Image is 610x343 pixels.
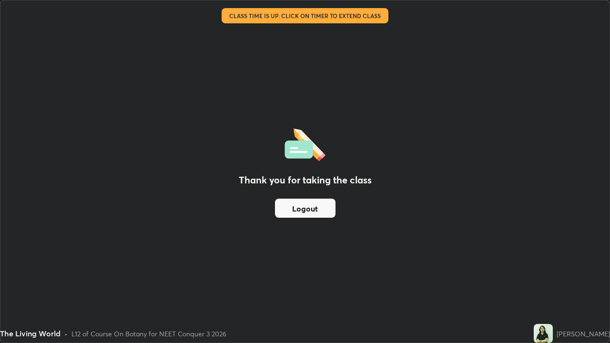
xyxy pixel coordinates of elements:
h2: Thank you for taking the class [239,173,372,187]
button: Logout [275,199,335,218]
img: b717d25577f447d5b7b8baad72da35ae.jpg [534,324,553,343]
img: offlineFeedback.1438e8b3.svg [285,125,325,161]
div: • [64,329,68,339]
div: L12 of Course On Botany for NEET Conquer 3 2026 [71,329,226,339]
div: [PERSON_NAME] [557,329,610,339]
